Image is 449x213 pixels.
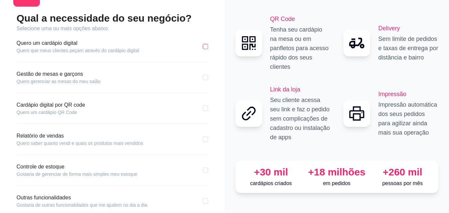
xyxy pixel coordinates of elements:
[17,39,139,47] article: Quero um cardápio digital
[17,101,85,109] article: Cardápio digital por QR code
[17,194,147,202] article: Outras funcionalidades
[270,14,330,24] h2: QR Code
[372,179,433,187] p: pessoas por mês
[306,179,367,187] p: em pedidos
[17,202,147,208] article: Gostaria de outras funcionalidades que me ajudem no dia a dia
[378,100,438,137] p: Impressão automática dos seus pedidos para agilizar ainda mais sua operação
[17,47,139,54] article: Quero que meus clientes peçam através do cardápio digital
[378,24,438,33] h2: Delivery
[17,140,143,147] article: Quero saber quanto vendi e quais os produtos mais vendidos
[17,70,101,78] article: Gestão de mesas e garçons
[270,25,330,71] p: Tenha seu cardápio na mesa ou em panfletos para acesso rápido dos seus clientes
[241,166,301,178] div: +30 mil
[241,179,301,187] p: cardápios criados
[17,78,101,85] article: Quero gerenciar as mesas do meu salão
[378,34,438,62] p: Sem limite de pedidos e taxas de entrega por distância e bairro
[17,25,208,33] article: Selecione uma ou mais opções abaixo:
[17,12,208,25] h2: Qual a necessidade do seu negócio?
[270,95,330,142] p: Seu cliente acessa seu link e faz o pedido sem complicações de cadastro ou instalação de apps
[306,166,367,178] div: +18 milhões
[17,109,85,116] article: Quero um cardápio QR Code
[270,85,330,94] h2: Link da loja
[17,132,143,140] article: Relatório de vendas
[17,163,137,171] article: Controle de estoque
[378,89,438,99] h2: Impressão
[372,166,433,178] div: +260 mil
[17,171,137,177] article: Gostaria de gerenciar de forma mais simples meu estoque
